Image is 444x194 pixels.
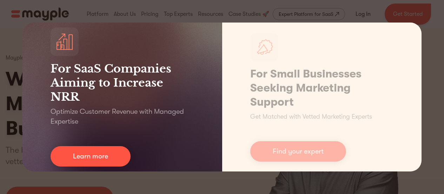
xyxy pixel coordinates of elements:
h1: For Small Businesses Seeking Marketing Support [250,67,394,109]
h3: For SaaS Companies Aiming to Increase NRR [51,62,194,104]
a: Learn more [51,146,131,167]
a: Find your expert [250,141,346,162]
p: Optimize Customer Revenue with Managed Expertise [51,107,194,126]
p: Get Matched with Vetted Marketing Experts [250,112,372,121]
